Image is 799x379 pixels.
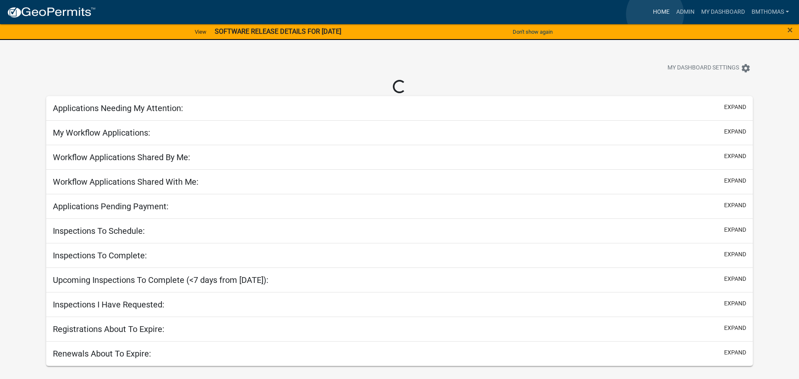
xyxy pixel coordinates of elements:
[53,103,183,113] h5: Applications Needing My Attention:
[724,176,746,185] button: expand
[509,25,556,39] button: Don't show again
[667,63,739,73] span: My Dashboard Settings
[53,128,150,138] h5: My Workflow Applications:
[724,201,746,210] button: expand
[650,4,673,20] a: Home
[215,27,341,35] strong: SOFTWARE RELEASE DETAILS FOR [DATE]
[724,225,746,234] button: expand
[53,300,164,310] h5: Inspections I Have Requested:
[724,324,746,332] button: expand
[724,275,746,283] button: expand
[191,25,210,39] a: View
[673,4,698,20] a: Admin
[53,177,199,187] h5: Workflow Applications Shared With Me:
[698,4,748,20] a: My Dashboard
[748,4,792,20] a: bmthomas
[724,250,746,259] button: expand
[741,63,751,73] i: settings
[53,250,147,260] h5: Inspections To Complete:
[53,201,169,211] h5: Applications Pending Payment:
[787,25,793,35] button: Close
[724,127,746,136] button: expand
[53,226,145,236] h5: Inspections To Schedule:
[53,324,164,334] h5: Registrations About To Expire:
[724,103,746,111] button: expand
[53,349,151,359] h5: Renewals About To Expire:
[724,348,746,357] button: expand
[661,60,757,76] button: My Dashboard Settingssettings
[787,24,793,36] span: ×
[724,152,746,161] button: expand
[53,152,190,162] h5: Workflow Applications Shared By Me:
[53,275,268,285] h5: Upcoming Inspections To Complete (<7 days from [DATE]):
[724,299,746,308] button: expand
